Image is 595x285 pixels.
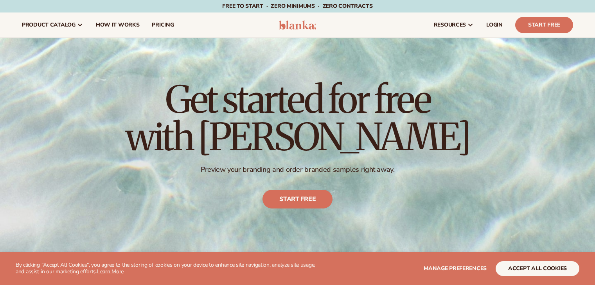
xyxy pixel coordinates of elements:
[152,22,174,28] span: pricing
[222,2,372,10] span: Free to start · ZERO minimums · ZERO contracts
[496,261,579,276] button: accept all cookies
[146,12,180,37] a: pricing
[515,17,573,33] a: Start Free
[279,20,316,30] img: logo
[97,268,124,275] a: Learn More
[126,165,470,174] p: Preview your branding and order branded samples right away.
[434,22,466,28] span: resources
[96,22,140,28] span: How It Works
[480,12,509,37] a: LOGIN
[22,22,75,28] span: product catalog
[424,261,487,276] button: Manage preferences
[262,190,333,209] a: Start free
[428,12,480,37] a: resources
[90,12,146,37] a: How It Works
[126,81,470,156] h1: Get started for free with [PERSON_NAME]
[16,12,90,37] a: product catalog
[16,262,324,275] p: By clicking "Accept All Cookies", you agree to the storing of cookies on your device to enhance s...
[424,265,487,272] span: Manage preferences
[486,22,503,28] span: LOGIN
